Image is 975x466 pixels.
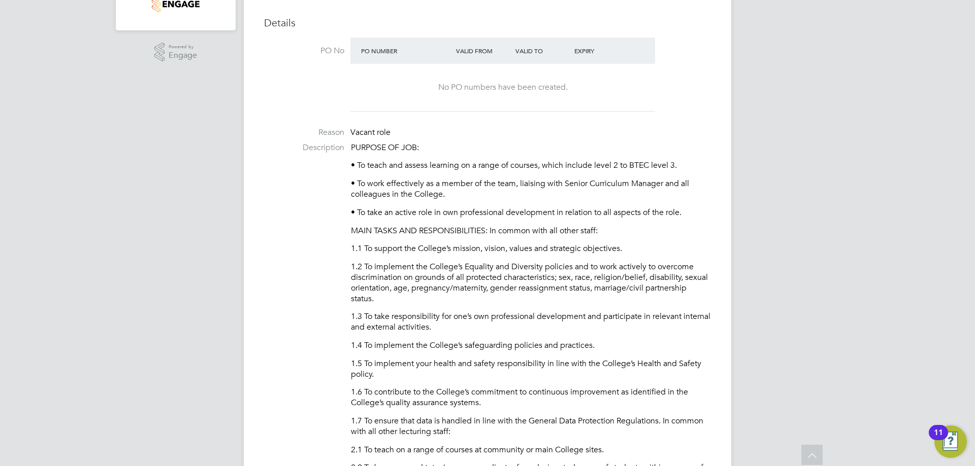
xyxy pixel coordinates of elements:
div: 11 [934,433,943,446]
p: 1.7 To ensure that data is handled in line with the General Data Protection Regulations. In commo... [351,416,711,437]
label: Reason [264,127,344,138]
p: • To teach and assess learning on a range of courses, which include level 2 to BTEC level 3. [351,160,711,171]
p: PURPOSE OF JOB: [351,142,711,153]
a: Powered byEngage [154,43,198,62]
span: Powered by [169,43,197,51]
p: 1.6 To contribute to the College’s commitment to continuous improvement as identified in the Coll... [351,387,711,408]
label: Description [264,142,344,153]
p: • To take an active role in own professional development in relation to all aspects of the role. [351,207,711,218]
div: Valid To [513,42,572,60]
p: MAIN TASKS AND RESPONSIBILITIES: In common with all other staff: [351,226,711,236]
div: Valid From [453,42,513,60]
div: Expiry [572,42,631,60]
p: 1.1 To support the College’s mission, vision, values and strategic objectives. [351,243,711,254]
p: 1.4 To implement the College’s safeguarding policies and practices. [351,340,711,351]
div: No PO numbers have been created. [361,82,645,93]
div: PO Number [359,42,453,60]
span: Engage [169,51,197,60]
h3: Details [264,16,711,29]
p: 1.2 To implement the College’s Equality and Diversity policies and to work actively to overcome d... [351,262,711,304]
p: 1.5 To implement your health and safety responsibility in line with the College’s Health and Safe... [351,359,711,380]
label: PO No [264,46,344,56]
p: 1.3 To take responsibility for one’s own professional development and participate in relevant int... [351,311,711,333]
span: Vacant role [350,127,391,137]
p: 2.1 To teach on a range of courses at community or main College sites. [351,445,711,455]
p: • To work effectively as a member of the team, liaising with Senior Curriculum Manager and all co... [351,178,711,200]
button: Open Resource Center, 11 new notifications [934,425,967,458]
